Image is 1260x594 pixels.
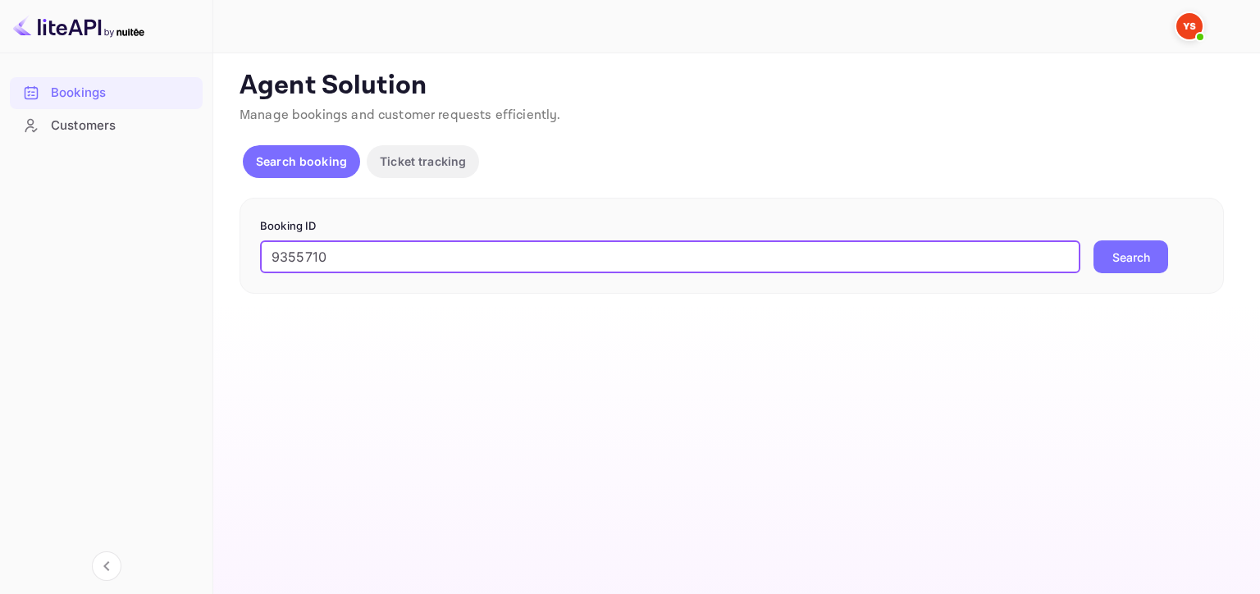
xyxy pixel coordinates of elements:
[10,110,203,140] a: Customers
[380,153,466,170] p: Ticket tracking
[256,153,347,170] p: Search booking
[10,77,203,109] div: Bookings
[240,70,1230,103] p: Agent Solution
[51,117,194,135] div: Customers
[10,110,203,142] div: Customers
[51,84,194,103] div: Bookings
[260,218,1203,235] p: Booking ID
[13,13,144,39] img: LiteAPI logo
[10,77,203,107] a: Bookings
[1176,13,1203,39] img: Yandex Support
[92,551,121,581] button: Collapse navigation
[260,240,1080,273] input: Enter Booking ID (e.g., 63782194)
[1093,240,1168,273] button: Search
[240,107,561,124] span: Manage bookings and customer requests efficiently.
